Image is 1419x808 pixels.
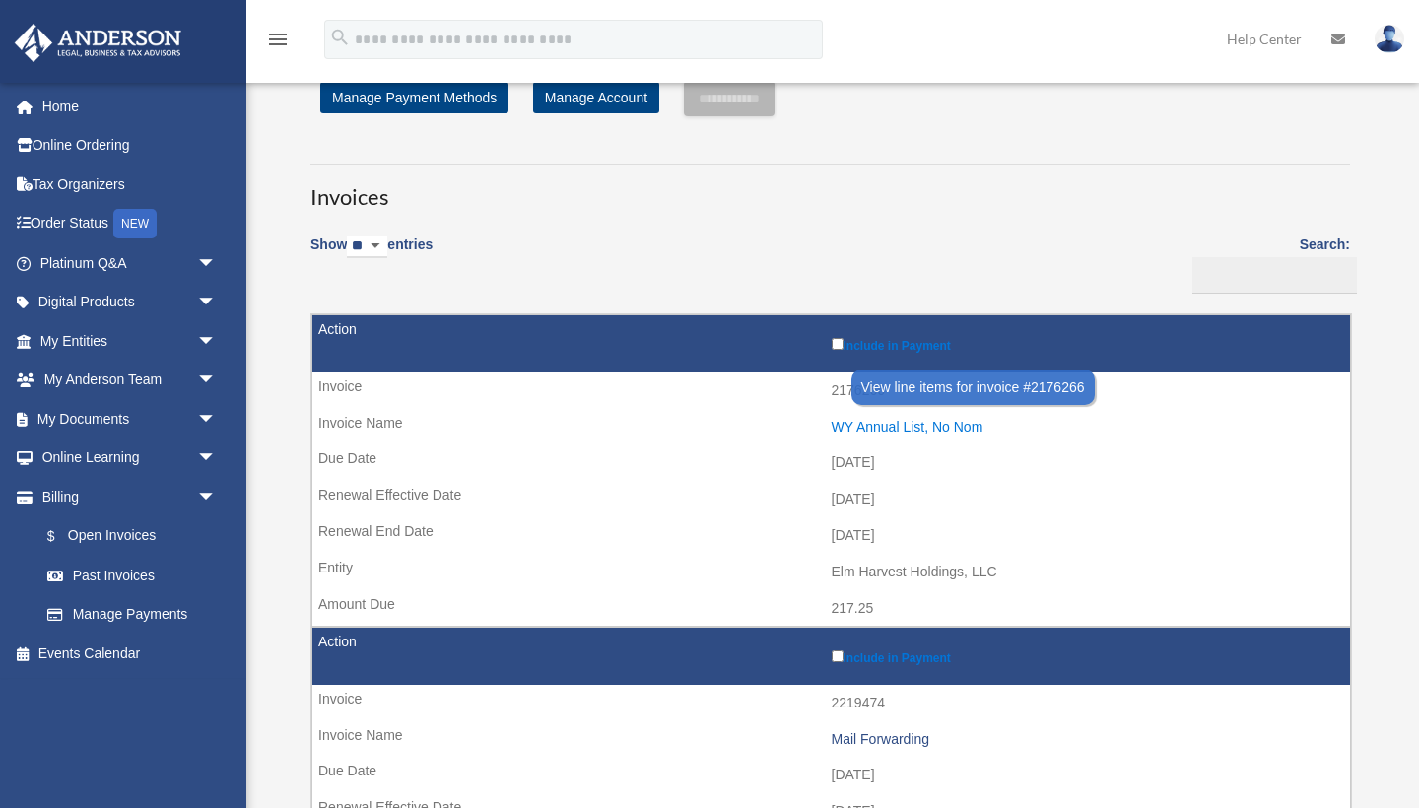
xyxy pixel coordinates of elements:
[14,243,246,283] a: Platinum Q&Aarrow_drop_down
[533,82,659,113] a: Manage Account
[14,283,246,322] a: Digital Productsarrow_drop_down
[347,236,387,258] select: Showentries
[310,164,1350,213] h3: Invoices
[832,338,844,350] input: Include in Payment
[312,685,1350,722] td: 2219474
[28,516,227,557] a: $Open Invoices
[312,757,1350,794] td: [DATE]
[312,590,1350,628] td: 217.25
[14,321,246,361] a: My Entitiesarrow_drop_down
[28,595,236,635] a: Manage Payments
[312,554,1350,591] td: Elm Harvest Holdings, LLC
[832,650,844,662] input: Include in Payment
[1192,257,1357,295] input: Search:
[197,243,236,284] span: arrow_drop_down
[329,27,351,48] i: search
[1185,233,1350,294] label: Search:
[14,87,246,126] a: Home
[312,372,1350,410] td: 2176266
[9,24,187,62] img: Anderson Advisors Platinum Portal
[14,204,246,244] a: Order StatusNEW
[197,399,236,439] span: arrow_drop_down
[832,731,1341,748] div: Mail Forwarding
[14,126,246,166] a: Online Ordering
[312,444,1350,482] td: [DATE]
[312,517,1350,555] td: [DATE]
[1375,25,1404,53] img: User Pic
[14,165,246,204] a: Tax Organizers
[197,283,236,323] span: arrow_drop_down
[14,361,246,400] a: My Anderson Teamarrow_drop_down
[832,646,1341,665] label: Include in Payment
[58,524,68,549] span: $
[197,321,236,362] span: arrow_drop_down
[14,477,236,516] a: Billingarrow_drop_down
[312,481,1350,518] td: [DATE]
[197,361,236,401] span: arrow_drop_down
[28,556,236,595] a: Past Invoices
[197,477,236,517] span: arrow_drop_down
[266,34,290,51] a: menu
[320,82,508,113] a: Manage Payment Methods
[832,419,1341,436] div: WY Annual List, No Nom
[832,334,1341,353] label: Include in Payment
[14,634,246,673] a: Events Calendar
[14,399,246,438] a: My Documentsarrow_drop_down
[266,28,290,51] i: menu
[197,438,236,479] span: arrow_drop_down
[14,438,246,478] a: Online Learningarrow_drop_down
[113,209,157,238] div: NEW
[310,233,433,278] label: Show entries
